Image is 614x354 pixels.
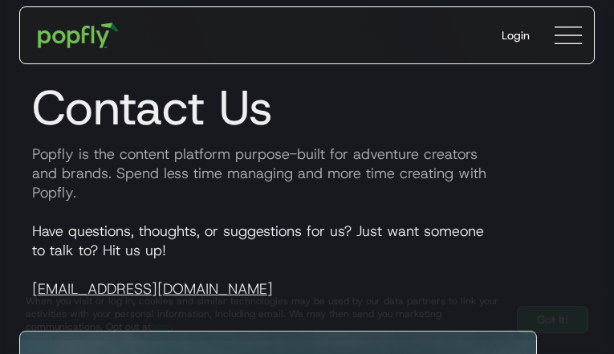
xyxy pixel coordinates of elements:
[19,79,595,136] h1: Contact Us
[26,295,504,333] div: When you visit or log in, cookies and similar technologies may be used by our data partners to li...
[26,11,130,59] a: home
[151,320,171,333] a: here
[517,306,588,333] a: Got It!
[502,27,530,43] div: Login
[19,144,595,202] p: Popfly is the content platform purpose-built for adventure creators and brands. Spend less time m...
[32,279,273,299] a: [EMAIL_ADDRESS][DOMAIN_NAME]
[489,14,543,56] a: Login
[19,222,595,299] p: Have questions, thoughts, or suggestions for us? Just want someone to talk to? Hit us up!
